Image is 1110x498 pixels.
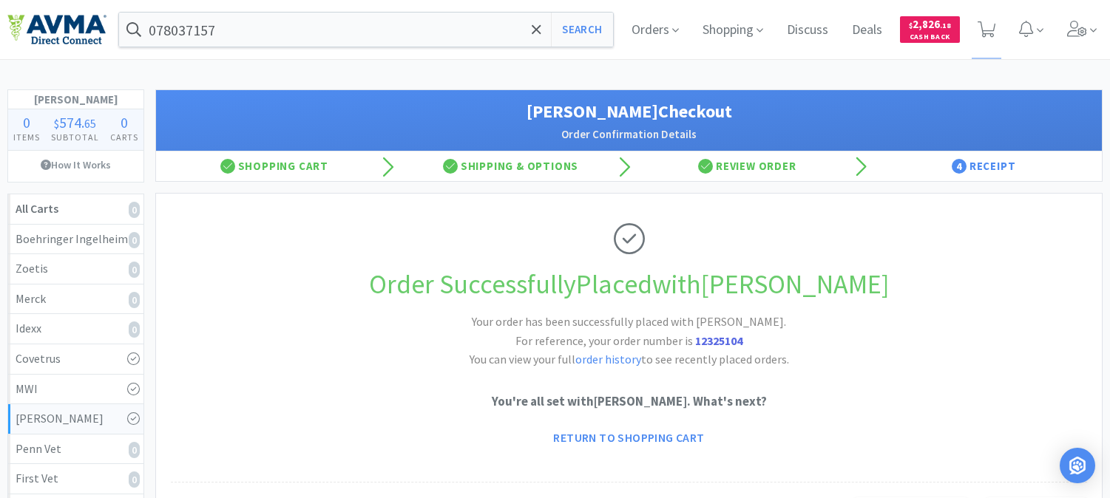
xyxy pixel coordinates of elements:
[16,319,136,338] div: Idexx
[16,469,136,488] div: First Vet
[129,232,140,248] i: 0
[8,284,143,315] a: Merck0
[8,375,143,405] a: MWI
[543,423,714,452] a: Return to Shopping Cart
[407,313,851,369] h2: Your order has been successfully placed with [PERSON_NAME]. You can view your full to see recentl...
[1060,448,1095,483] div: Open Intercom Messenger
[16,259,136,279] div: Zoetis
[129,321,140,338] i: 0
[8,194,143,225] a: All Carts0
[171,263,1087,306] h1: Order Successfully Placed with [PERSON_NAME]
[909,21,913,30] span: $
[575,352,641,366] a: order history
[171,126,1087,143] h2: Order Confirmation Details
[846,24,888,37] a: Deals
[8,464,143,494] a: First Vet0
[121,113,128,132] span: 0
[16,201,58,216] strong: All Carts
[46,130,105,144] h4: Subtotal
[952,159,967,174] span: 4
[8,254,143,284] a: Zoetis0
[8,90,143,109] h1: [PERSON_NAME]
[171,392,1087,412] p: You're all set with [PERSON_NAME] . What's next?
[129,202,140,218] i: 0
[171,98,1087,126] h1: [PERSON_NAME] Checkout
[8,404,143,434] a: [PERSON_NAME]
[393,151,629,181] div: Shipping & Options
[8,314,143,344] a: Idexx0
[7,14,106,45] img: e4e33dab9f054f5782a47901c742baa9_102.png
[515,333,742,348] span: For reference, your order number is
[16,409,136,429] div: [PERSON_NAME]
[551,13,612,47] button: Search
[16,380,136,399] div: MWI
[16,290,136,309] div: Merck
[84,116,96,131] span: 65
[129,442,140,458] i: 0
[909,17,951,31] span: 2,826
[46,115,105,130] div: .
[940,21,951,30] span: . 18
[16,349,136,369] div: Covetrus
[104,130,143,144] h4: Carts
[59,113,81,132] span: 574
[156,151,393,181] div: Shopping Cart
[781,24,834,37] a: Discuss
[16,440,136,459] div: Penn Vet
[8,434,143,465] a: Penn Vet0
[8,130,46,144] h4: Items
[129,292,140,308] i: 0
[129,471,140,488] i: 0
[8,151,143,179] a: How It Works
[8,344,143,375] a: Covetrus
[629,151,866,181] div: Review Order
[900,10,960,50] a: $2,826.18Cash Back
[909,33,951,43] span: Cash Back
[16,230,136,249] div: Boehringer Ingelheim
[8,225,143,255] a: Boehringer Ingelheim0
[695,333,742,348] strong: 12325104
[54,116,59,131] span: $
[23,113,30,132] span: 0
[119,13,613,47] input: Search by item, sku, manufacturer, ingredient, size...
[865,151,1102,181] div: Receipt
[129,262,140,278] i: 0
